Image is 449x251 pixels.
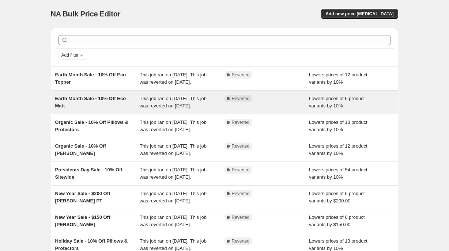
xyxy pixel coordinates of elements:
[55,238,128,251] span: Holiday Sale - 10% Off Pillows & Protectors
[232,238,250,244] span: Reverted
[321,9,398,19] button: Add new price [MEDICAL_DATA]
[140,72,207,85] span: This job ran on [DATE]. This job was reverted on [DATE].
[309,119,367,132] span: Lowers prices of 13 product variants by 10%
[309,143,367,156] span: Lowers prices of 12 product variants by 10%
[325,11,393,17] span: Add new price [MEDICAL_DATA]
[232,119,250,125] span: Reverted
[232,191,250,197] span: Reverted
[140,191,207,204] span: This job ran on [DATE]. This job was reverted on [DATE].
[140,167,207,180] span: This job ran on [DATE]. This job was reverted on [DATE].
[309,167,367,180] span: Lowers prices of 54 product variants by 10%
[140,214,207,227] span: This job ran on [DATE]. This job was reverted on [DATE].
[58,51,87,60] button: Add filter
[51,10,121,18] span: NA Bulk Price Editor
[232,214,250,220] span: Reverted
[309,214,365,227] span: Lowers prices of 6 product variants by $150.00
[140,96,207,109] span: This job ran on [DATE]. This job was reverted on [DATE].
[140,238,207,251] span: This job ran on [DATE]. This job was reverted on [DATE].
[55,143,106,156] span: Organic Sale - 10% Off [PERSON_NAME]
[232,96,250,102] span: Reverted
[55,191,110,204] span: New Year Sale - $200 Off [PERSON_NAME] PT
[55,167,122,180] span: Presidents Day Sale - 10% Off Sitewide
[309,96,365,109] span: Lowers prices of 6 product variants by 10%
[232,167,250,173] span: Reverted
[55,72,126,85] span: Earth Month Sale - 10% Off Eco Topper
[55,119,129,132] span: Organic Sale - 10% Off Pillows & Protectors
[140,143,207,156] span: This job ran on [DATE]. This job was reverted on [DATE].
[61,52,79,58] span: Add filter
[309,72,367,85] span: Lowers prices of 12 product variants by 10%
[232,143,250,149] span: Reverted
[309,191,365,204] span: Lowers prices of 6 product variants by $200.00
[140,119,207,132] span: This job ran on [DATE]. This job was reverted on [DATE].
[232,72,250,78] span: Reverted
[55,214,110,227] span: New Year Sale - $150 Off [PERSON_NAME]
[309,238,367,251] span: Lowers prices of 13 product variants by 10%
[55,96,126,109] span: Earth Month Sale - 10% Off Eco Matt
